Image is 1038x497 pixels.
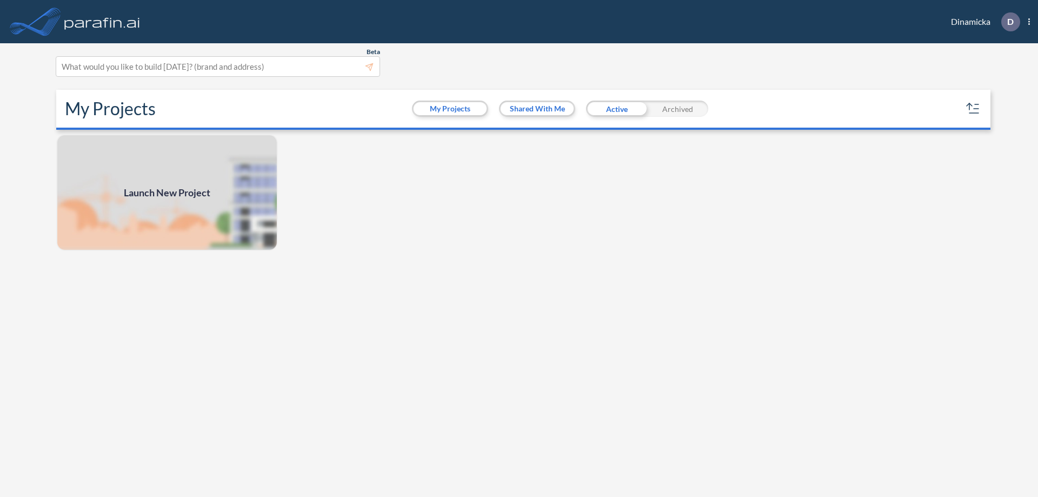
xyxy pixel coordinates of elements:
[414,102,487,115] button: My Projects
[124,185,210,200] span: Launch New Project
[586,101,647,117] div: Active
[964,100,982,117] button: sort
[56,134,278,251] a: Launch New Project
[935,12,1030,31] div: Dinamicka
[501,102,574,115] button: Shared With Me
[1007,17,1014,26] p: D
[647,101,708,117] div: Archived
[62,11,142,32] img: logo
[56,134,278,251] img: add
[367,48,380,56] span: Beta
[65,98,156,119] h2: My Projects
